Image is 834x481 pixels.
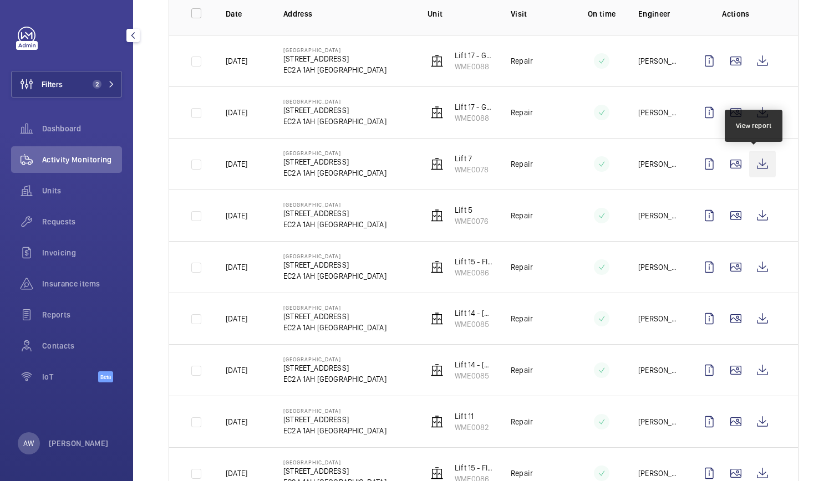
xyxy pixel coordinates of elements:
[283,116,387,127] p: EC2A 1AH [GEOGRAPHIC_DATA]
[283,373,387,385] p: EC2A 1AH [GEOGRAPHIC_DATA]
[511,365,533,376] p: Repair
[430,209,444,222] img: elevator.svg
[42,371,98,382] span: IoT
[42,79,63,90] span: Filters
[226,313,247,324] p: [DATE]
[49,438,109,449] p: [PERSON_NAME]
[638,313,678,324] p: [PERSON_NAME]
[42,123,122,134] span: Dashboard
[226,158,247,170] p: [DATE]
[638,210,678,221] p: [PERSON_NAME]
[283,465,387,477] p: [STREET_ADDRESS]
[638,107,678,118] p: [PERSON_NAME]
[42,154,122,165] span: Activity Monitoring
[283,47,387,53] p: [GEOGRAPHIC_DATA]
[283,105,387,116] p: [STREET_ADDRESS]
[283,322,387,333] p: EC2A 1AH [GEOGRAPHIC_DATA]
[511,158,533,170] p: Repair
[430,106,444,119] img: elevator.svg
[455,153,489,164] p: Lift 7
[638,262,678,273] p: [PERSON_NAME]
[455,308,493,319] p: Lift 14 - [GEOGRAPHIC_DATA]
[283,259,387,270] p: [STREET_ADDRESS]
[430,157,444,171] img: elevator.svg
[226,210,247,221] p: [DATE]
[226,262,247,273] p: [DATE]
[511,55,533,66] p: Repair
[583,8,621,19] p: On time
[42,309,122,320] span: Reports
[455,319,493,330] p: WME0085
[455,256,493,267] p: Lift 15 - Flight Club
[455,61,493,72] p: WME0088
[430,467,444,480] img: elevator.svg
[511,107,533,118] p: Repair
[511,262,533,273] p: Repair
[283,150,387,156] p: [GEOGRAPHIC_DATA]
[226,468,247,479] p: [DATE]
[42,216,122,227] span: Requests
[455,411,489,422] p: Lift 11
[283,156,387,167] p: [STREET_ADDRESS]
[98,371,113,382] span: Beta
[283,201,387,208] p: [GEOGRAPHIC_DATA]
[638,55,678,66] p: [PERSON_NAME]
[283,425,387,436] p: EC2A 1AH [GEOGRAPHIC_DATA]
[455,112,493,124] p: WME0088
[511,416,533,427] p: Repair
[455,462,493,473] p: Lift 15 - Flight Club
[428,8,493,19] p: Unit
[283,53,387,64] p: [STREET_ADDRESS]
[226,8,266,19] p: Date
[455,204,489,216] p: Lift 5
[430,312,444,325] img: elevator.svg
[283,311,387,322] p: [STREET_ADDRESS]
[283,270,387,282] p: EC2A 1AH [GEOGRAPHIC_DATA]
[93,80,101,89] span: 2
[430,364,444,377] img: elevator.svg
[283,304,387,311] p: [GEOGRAPHIC_DATA]
[42,185,122,196] span: Units
[226,416,247,427] p: [DATE]
[283,208,387,219] p: [STREET_ADDRESS]
[455,422,489,433] p: WME0082
[283,98,387,105] p: [GEOGRAPHIC_DATA]
[283,8,410,19] p: Address
[226,55,247,66] p: [DATE]
[283,407,387,414] p: [GEOGRAPHIC_DATA]
[430,54,444,68] img: elevator.svg
[283,356,387,362] p: [GEOGRAPHIC_DATA]
[638,468,678,479] p: [PERSON_NAME]
[283,219,387,230] p: EC2A 1AH [GEOGRAPHIC_DATA]
[696,8,776,19] p: Actions
[430,260,444,274] img: elevator.svg
[283,362,387,373] p: [STREET_ADDRESS]
[42,247,122,258] span: Invoicing
[455,50,493,61] p: Lift 17 - Goods Lift - Loading Bay
[736,121,772,131] div: View report
[23,438,34,449] p: AW
[455,359,493,370] p: Lift 14 - [GEOGRAPHIC_DATA]
[455,370,493,381] p: WME0085
[283,414,387,425] p: [STREET_ADDRESS]
[511,313,533,324] p: Repair
[283,253,387,259] p: [GEOGRAPHIC_DATA]
[455,164,489,175] p: WME0078
[511,210,533,221] p: Repair
[283,64,387,75] p: EC2A 1AH [GEOGRAPHIC_DATA]
[455,267,493,278] p: WME0086
[638,158,678,170] p: [PERSON_NAME]
[11,71,122,98] button: Filters2
[455,101,493,112] p: Lift 17 - Goods Lift - Loading Bay
[638,365,678,376] p: [PERSON_NAME]
[226,107,247,118] p: [DATE]
[638,8,678,19] p: Engineer
[430,415,444,428] img: elevator.svg
[455,216,489,227] p: WME0076
[638,416,678,427] p: [PERSON_NAME]
[42,278,122,289] span: Insurance items
[511,468,533,479] p: Repair
[283,459,387,465] p: [GEOGRAPHIC_DATA]
[283,167,387,178] p: EC2A 1AH [GEOGRAPHIC_DATA]
[42,340,122,351] span: Contacts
